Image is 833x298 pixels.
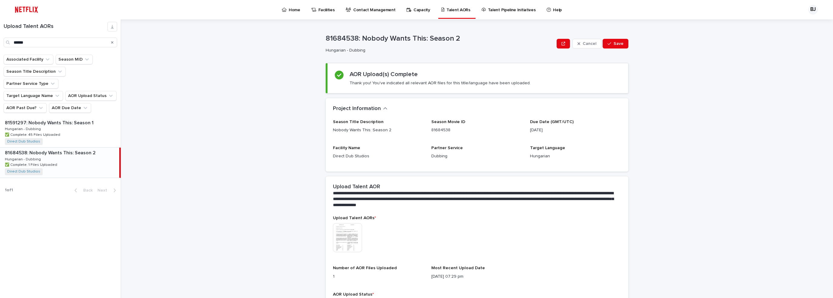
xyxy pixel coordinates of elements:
a: Direct Dub Studios [7,139,40,144]
p: 81684538: Nobody Wants This: Season 2 [326,34,554,43]
button: Season Title Description [4,67,66,76]
button: Back [70,188,95,193]
p: 81591297: Nobody Wants This: Season 1 [5,119,95,126]
button: Target Language Name [4,91,63,101]
div: BJ [808,5,818,15]
button: Associated Facility [4,55,53,64]
p: Dubbing [431,153,522,159]
span: Number of AOR Files Uploaded [333,266,397,270]
span: Partner Service [431,146,463,150]
p: Nobody Wants This: Season 2 [333,127,424,133]
span: Save [614,42,624,46]
img: ifQbXi3ZQGMSEF7WDB7W [12,4,41,16]
h2: Upload Talent AOR [333,184,380,190]
p: [DATE] 07:29 pm [431,273,522,280]
a: Direct Dub Studios [7,169,40,174]
p: 1 [333,273,424,280]
span: Back [80,188,93,193]
h2: AOR Upload(s) Complete [350,71,418,78]
p: Hungarian - Dubbing [5,156,42,162]
button: Cancel [572,39,601,49]
span: Cancel [583,42,596,46]
p: 81684538: Nobody Wants This: Season 2 [5,149,97,156]
p: 81684538 [431,127,522,133]
p: ✅ Complete: 1 Files Uploaded [5,162,58,167]
p: Hungarian - Dubbing [5,126,42,131]
p: Direct Dub Studios [333,153,424,159]
p: Hungarian [530,153,621,159]
button: AOR Past Due? [4,103,47,113]
span: Due Date (GMT/UTC) [530,120,574,124]
span: Most Recent Upload Date [431,266,485,270]
button: Partner Service Type [4,79,58,89]
h2: Project Information [333,105,381,112]
button: Season MID [56,55,93,64]
p: Thank you! You've indicated all relevant AOR files for this title/language have been uploaded. [350,80,531,86]
button: AOR Due Date [49,103,91,113]
button: AOR Upload Status [65,91,117,101]
span: Upload Talent AORs [333,216,376,220]
p: [DATE] [530,127,621,133]
span: Target Language [530,146,565,150]
input: Search [4,38,117,47]
button: Project Information [333,105,387,112]
span: Season Movie ID [431,120,465,124]
p: Hungarian - Dubbing [326,48,552,53]
span: Facility Name [333,146,360,150]
button: Save [603,39,628,49]
span: AOR Upload Status [333,292,374,296]
p: ✅ Complete: 45 Files Uploaded [5,132,61,137]
span: Next [97,188,111,193]
h1: Upload Talent AORs [4,23,107,30]
span: Season Title Description [333,120,384,124]
button: Next [95,188,121,193]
